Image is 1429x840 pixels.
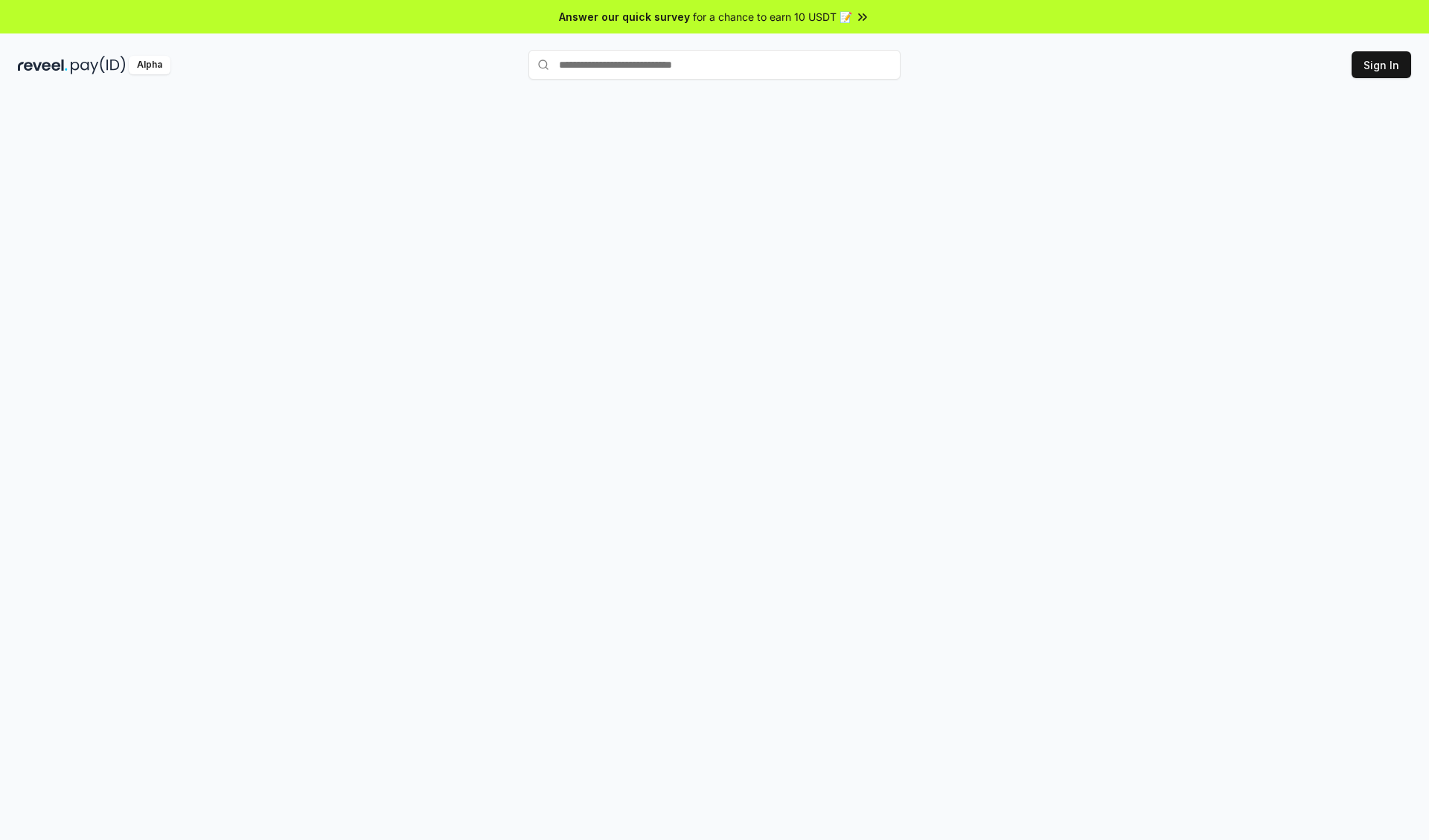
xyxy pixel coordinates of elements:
div: Alpha [129,56,170,74]
button: Sign In [1352,51,1411,78]
img: pay_id [71,56,126,74]
span: for a chance to earn 10 USDT 📝 [693,9,852,25]
span: Answer our quick survey [559,9,690,25]
img: reveel_dark [18,56,68,74]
